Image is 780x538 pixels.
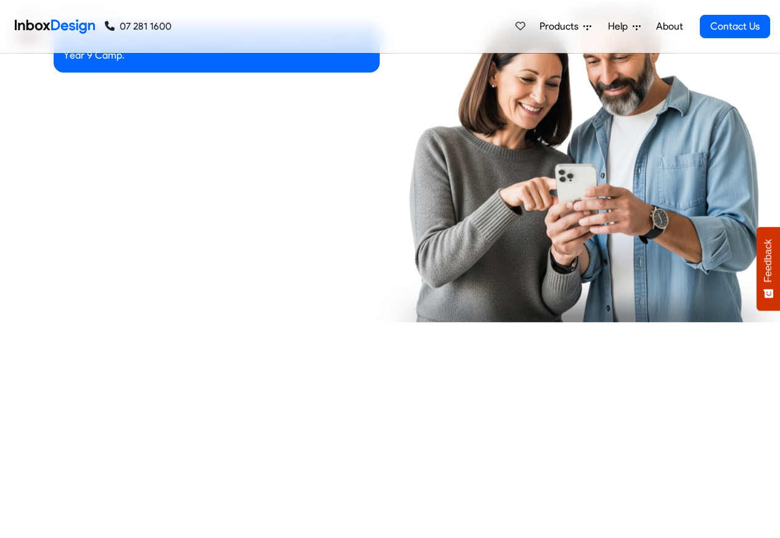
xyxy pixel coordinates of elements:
a: Help [603,14,646,39]
span: Feedback [763,239,774,282]
span: Products [540,19,583,34]
a: Products [535,14,596,39]
span: Help [608,19,633,34]
a: Contact Us [700,15,770,38]
button: Feedback - Show survey [757,227,780,311]
a: 07 281 1600 [105,19,171,34]
a: About [652,14,686,39]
